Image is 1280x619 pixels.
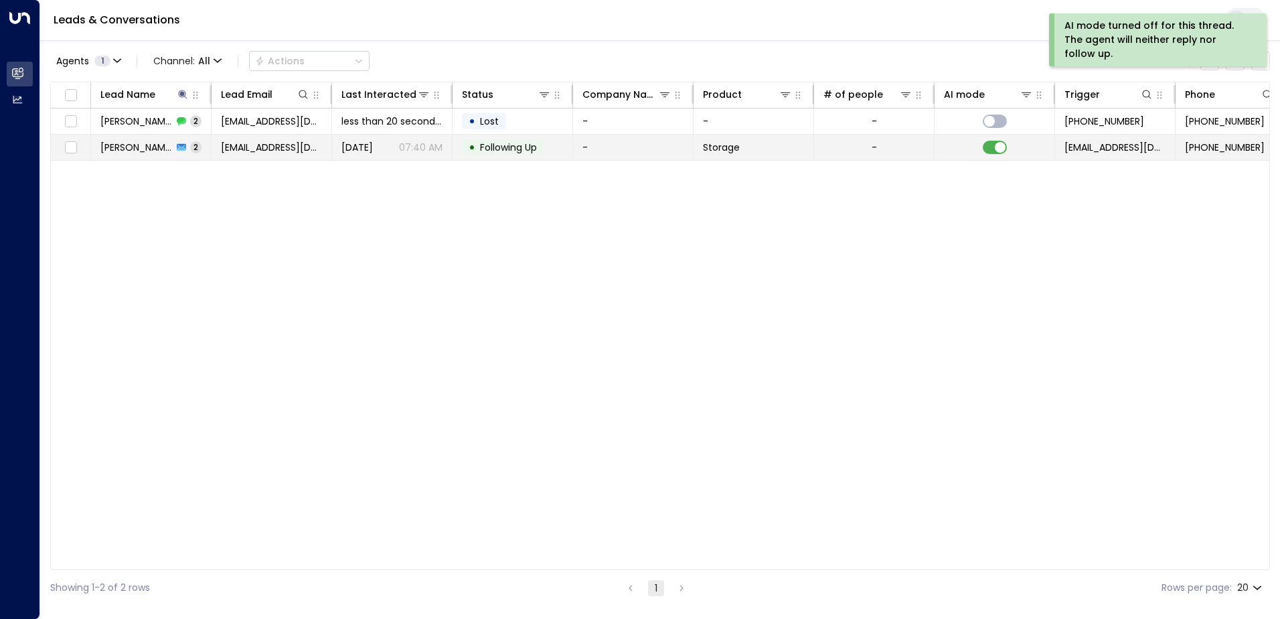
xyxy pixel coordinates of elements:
div: Status [462,86,551,102]
a: Leads & Conversations [54,12,180,27]
div: Lead Email [221,86,272,102]
span: Following Up [480,141,537,154]
div: Product [703,86,742,102]
div: Showing 1-2 of 2 rows [50,581,150,595]
span: Toggle select row [62,139,79,156]
span: Toggle select row [62,113,79,130]
span: Nadja Correia [100,115,173,128]
div: Last Interacted [341,86,416,102]
div: Actions [255,55,305,67]
span: Storage [703,141,740,154]
p: 07:40 AM [399,141,443,154]
div: • [469,136,475,159]
span: Toggle select all [62,87,79,104]
span: nadjacarambola6@gmail.com [221,141,322,154]
div: AI mode [944,86,1033,102]
span: Aug 18, 2025 [341,141,373,154]
span: leads@space-station.co.uk [1064,141,1166,154]
div: Lead Name [100,86,155,102]
div: • [469,110,475,133]
div: Phone [1185,86,1215,102]
span: Nadja Correia [100,141,173,154]
td: - [694,109,814,134]
div: Status [462,86,493,102]
span: +447459635464 [1064,115,1144,128]
span: 2 [190,115,202,127]
div: Lead Name [100,86,189,102]
button: page 1 [648,580,664,596]
span: +447459635464 [1185,115,1265,128]
div: # of people [823,86,883,102]
div: Company Name [582,86,671,102]
span: less than 20 seconds ago [341,115,443,128]
span: 2 [190,141,202,153]
td: - [573,135,694,160]
button: Agents1 [50,52,126,70]
span: Agents [56,56,89,66]
td: - [573,109,694,134]
label: Rows per page: [1162,581,1232,595]
span: +447459635464 [1185,141,1265,154]
div: Trigger [1064,86,1153,102]
span: nadjacarambola6@gmail.com [221,115,322,128]
span: Channel: [148,52,227,70]
span: All [198,56,210,66]
div: Company Name [582,86,658,102]
div: AI mode turned off for this thread. The agent will neither reply nor follow up. [1064,19,1249,61]
div: 20 [1237,578,1265,598]
div: # of people [823,86,912,102]
div: - [872,141,877,154]
button: Channel:All [148,52,227,70]
button: Actions [249,51,370,71]
div: Phone [1185,86,1274,102]
nav: pagination navigation [622,579,690,596]
div: - [872,115,877,128]
div: Product [703,86,792,102]
div: AI mode [944,86,985,102]
div: Lead Email [221,86,310,102]
div: Button group with a nested menu [249,51,370,71]
div: Trigger [1064,86,1100,102]
span: Lost [480,115,499,128]
span: 1 [94,56,110,66]
div: Last Interacted [341,86,430,102]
